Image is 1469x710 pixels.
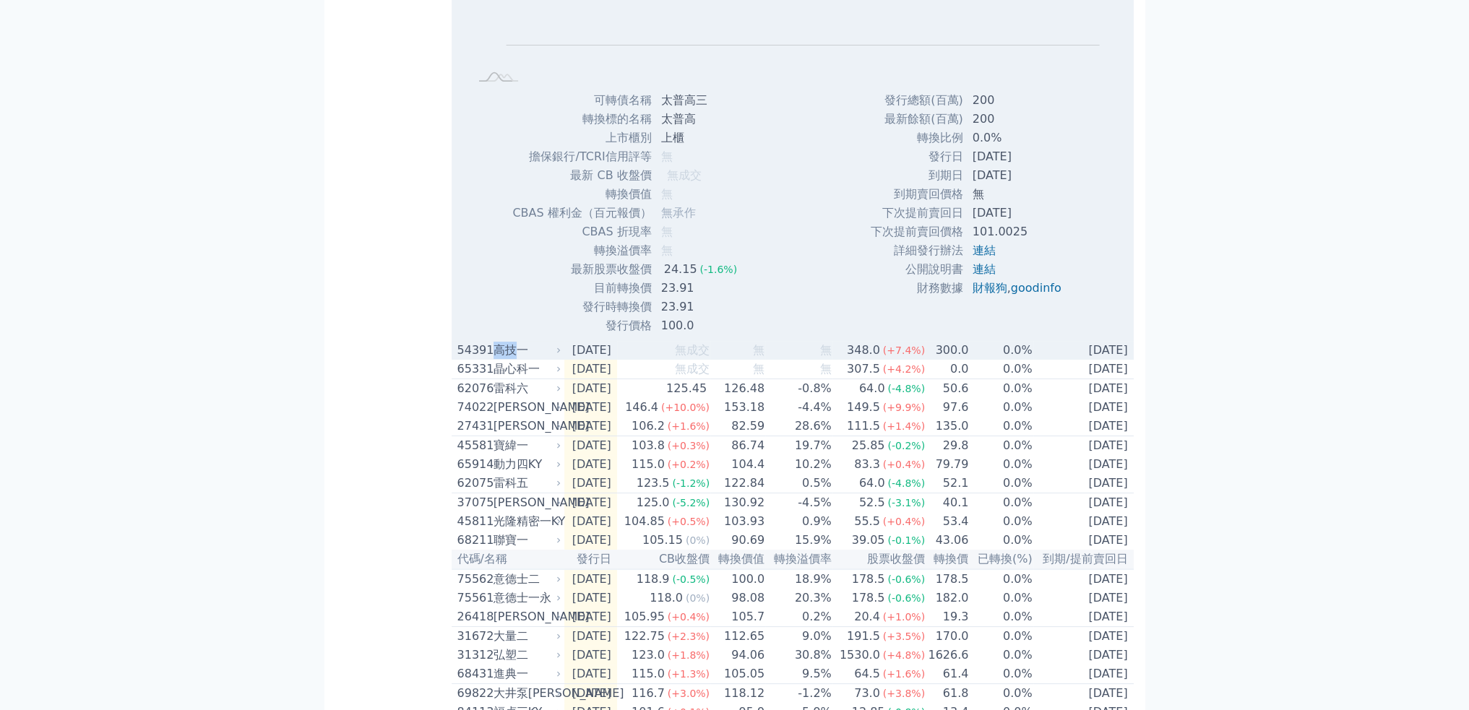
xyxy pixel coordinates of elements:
span: (+1.0%) [883,611,925,623]
span: 無成交 [675,343,710,357]
td: 可轉債名稱 [512,91,652,110]
span: (-4.8%) [887,383,925,394]
td: 18.9% [765,569,832,589]
td: 到期日 [870,166,964,185]
div: 178.5 [849,589,888,607]
td: [DATE] [564,627,617,646]
td: [DATE] [1033,360,1134,379]
td: 20.3% [765,589,832,607]
div: 83.3 [851,456,883,473]
td: 轉換溢價率 [512,241,652,260]
div: [PERSON_NAME] [494,399,559,416]
td: 98.08 [710,589,765,607]
td: [DATE] [564,417,617,436]
span: (-1.6%) [699,264,737,275]
div: 68211 [457,532,490,549]
div: 105.15 [639,532,686,549]
span: (-0.1%) [887,534,925,546]
td: [DATE] [1033,627,1134,646]
td: 最新股票收盤價 [512,260,652,279]
td: -4.4% [765,398,832,417]
td: [DATE] [1033,417,1134,436]
td: 105.05 [710,664,765,684]
td: 43.06 [926,531,969,550]
td: 100.0 [652,316,749,335]
span: (+1.4%) [883,420,925,432]
div: 37075 [457,494,490,511]
div: 55.5 [851,513,883,530]
span: (+10.0%) [661,402,710,413]
td: 0.0% [969,531,1033,550]
td: [DATE] [1033,512,1134,531]
span: (-5.2%) [672,497,710,508]
div: 146.4 [622,399,661,416]
td: 財務數據 [870,279,964,298]
td: 擔保銀行/TCRI信用評等 [512,147,652,166]
td: [DATE] [564,569,617,589]
td: [DATE] [964,204,1073,222]
div: 123.5 [634,475,673,492]
td: 到期賣回價格 [870,185,964,204]
span: (+3.0%) [668,688,710,699]
span: (+1.6%) [668,420,710,432]
div: 54391 [457,342,490,359]
td: 0.0% [969,589,1033,607]
td: CBAS 折現率 [512,222,652,241]
div: 69822 [457,685,490,702]
td: 轉換價值 [512,185,652,204]
td: 上櫃 [652,129,749,147]
span: 無 [753,343,764,357]
td: [DATE] [1033,684,1134,703]
div: 106.2 [629,417,668,435]
td: [DATE] [1033,664,1134,684]
td: 無 [964,185,1073,204]
div: 116.7 [629,685,668,702]
td: 126.48 [710,379,765,399]
div: 118.9 [634,571,673,588]
td: 公開說明書 [870,260,964,279]
span: (+1.8%) [668,649,710,661]
td: 0.0% [969,379,1033,399]
td: 19.3 [926,607,969,627]
span: 無 [820,362,832,376]
span: (+3.8%) [883,688,925,699]
td: [DATE] [564,379,617,399]
td: 太普高三 [652,91,749,110]
td: 28.6% [765,417,832,436]
td: 0.0% [969,417,1033,436]
td: [DATE] [564,474,617,493]
th: 轉換價 [926,550,969,569]
td: 下次提前賣回價格 [870,222,964,241]
span: (0%) [686,534,710,546]
div: 25.85 [849,437,888,454]
div: 晶心科一 [494,360,559,378]
td: 40.1 [926,493,969,513]
span: 無成交 [675,362,710,376]
div: [PERSON_NAME] [494,417,559,435]
div: 118.0 [647,589,686,607]
span: (+0.3%) [668,440,710,451]
div: 聯寶一 [494,532,559,549]
span: (-4.8%) [887,477,925,489]
td: [DATE] [564,436,617,456]
td: 最新餘額(百萬) [870,110,964,129]
div: 191.5 [844,628,883,645]
td: 200 [964,110,1073,129]
td: -4.5% [765,493,832,513]
td: [DATE] [964,147,1073,166]
span: (+3.5%) [883,631,925,642]
td: [DATE] [564,684,617,703]
div: 意德士一永 [494,589,559,607]
div: 45581 [457,437,490,454]
td: 153.18 [710,398,765,417]
th: 代碼/名稱 [452,550,564,569]
td: [DATE] [1033,455,1134,474]
td: 0.0% [969,569,1033,589]
div: 348.0 [844,342,883,359]
td: 135.0 [926,417,969,436]
div: 45811 [457,513,490,530]
div: 64.5 [851,665,883,683]
div: 73.0 [851,685,883,702]
th: 股票收盤價 [832,550,926,569]
td: [DATE] [564,664,617,684]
